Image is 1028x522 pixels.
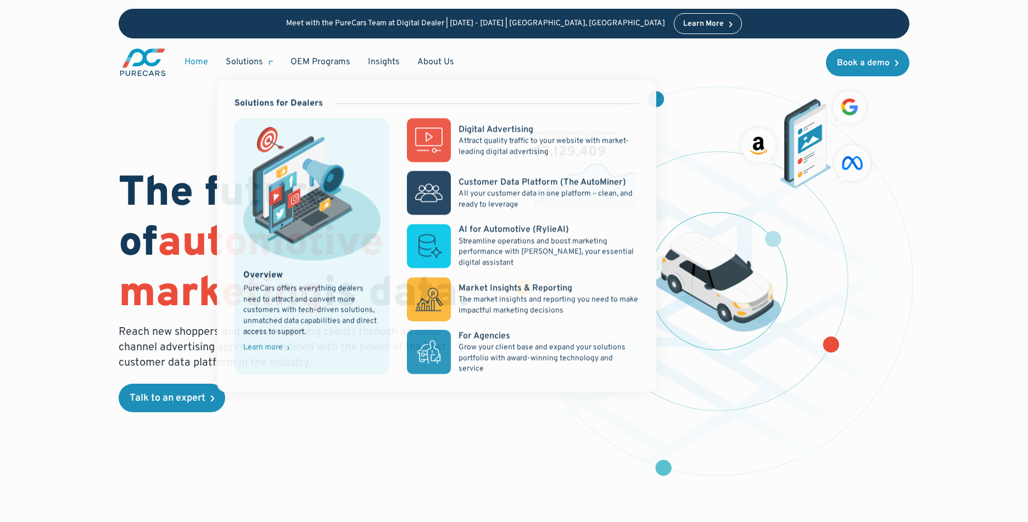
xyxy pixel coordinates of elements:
div: Market Insights & Reporting [459,282,572,294]
p: Reach new shoppers and nurture existing clients through an omni-channel advertising approach comb... [119,324,452,371]
a: OEM Programs [282,52,359,72]
div: Solutions [226,56,263,68]
a: Home [176,52,217,72]
div: Customer Data Platform (The AutoMiner) [459,176,626,188]
div: Solutions for Dealers [234,97,323,109]
p: All your customer data in one platform – clean, and ready to leverage [459,188,639,210]
div: Book a demo [837,59,890,68]
p: Grow your client base and expand your solutions portfolio with award-winning technology and service [459,342,639,374]
img: ads on social media and advertising partners [736,86,876,188]
div: Digital Advertising [459,124,533,136]
div: Overview [243,269,283,281]
h1: The future of is data. [119,170,501,320]
a: Talk to an expert [119,384,225,412]
div: Solutions [217,52,282,72]
a: About Us [409,52,463,72]
a: Book a demo [826,49,909,76]
span: automotive marketing [119,218,384,321]
p: The market insights and reporting you need to make impactful marketing decisions [459,294,639,316]
a: Market Insights & ReportingThe market insights and reporting you need to make impactful marketing... [407,277,639,321]
a: For AgenciesGrow your client base and expand your solutions portfolio with award-winning technolo... [407,330,639,374]
div: Talk to an expert [130,394,205,403]
div: AI for Automotive (RylieAI) [459,224,569,236]
p: Attract quality traffic to your website with market-leading digital advertising [459,136,639,157]
a: Insights [359,52,409,72]
nav: Solutions [217,80,656,392]
a: Learn More [674,13,742,34]
a: Digital AdvertisingAttract quality traffic to your website with market-leading digital advertising [407,119,639,162]
a: marketing illustration showing social media channels and campaignsOverviewPureCars offers everyth... [234,119,389,374]
p: Meet with the PureCars Team at Digital Dealer | [DATE] - [DATE] | [GEOGRAPHIC_DATA], [GEOGRAPHIC_... [286,19,665,29]
div: For Agencies [459,330,510,342]
p: Streamline operations and boost marketing performance with [PERSON_NAME], your essential digital ... [459,236,639,268]
img: marketing illustration showing social media channels and campaigns [243,127,381,260]
a: AI for Automotive (RylieAI)Streamline operations and boost marketing performance with [PERSON_NAM... [407,224,639,268]
div: Learn More [683,20,724,28]
a: main [119,47,167,77]
img: illustration of a vehicle [655,232,781,332]
div: Learn more [243,344,283,351]
div: PureCars offers everything dealers need to attract and convert more customers with tech-driven so... [243,283,381,337]
a: Customer Data Platform (The AutoMiner)All your customer data in one platform – clean, and ready t... [407,171,639,215]
img: purecars logo [119,47,167,77]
